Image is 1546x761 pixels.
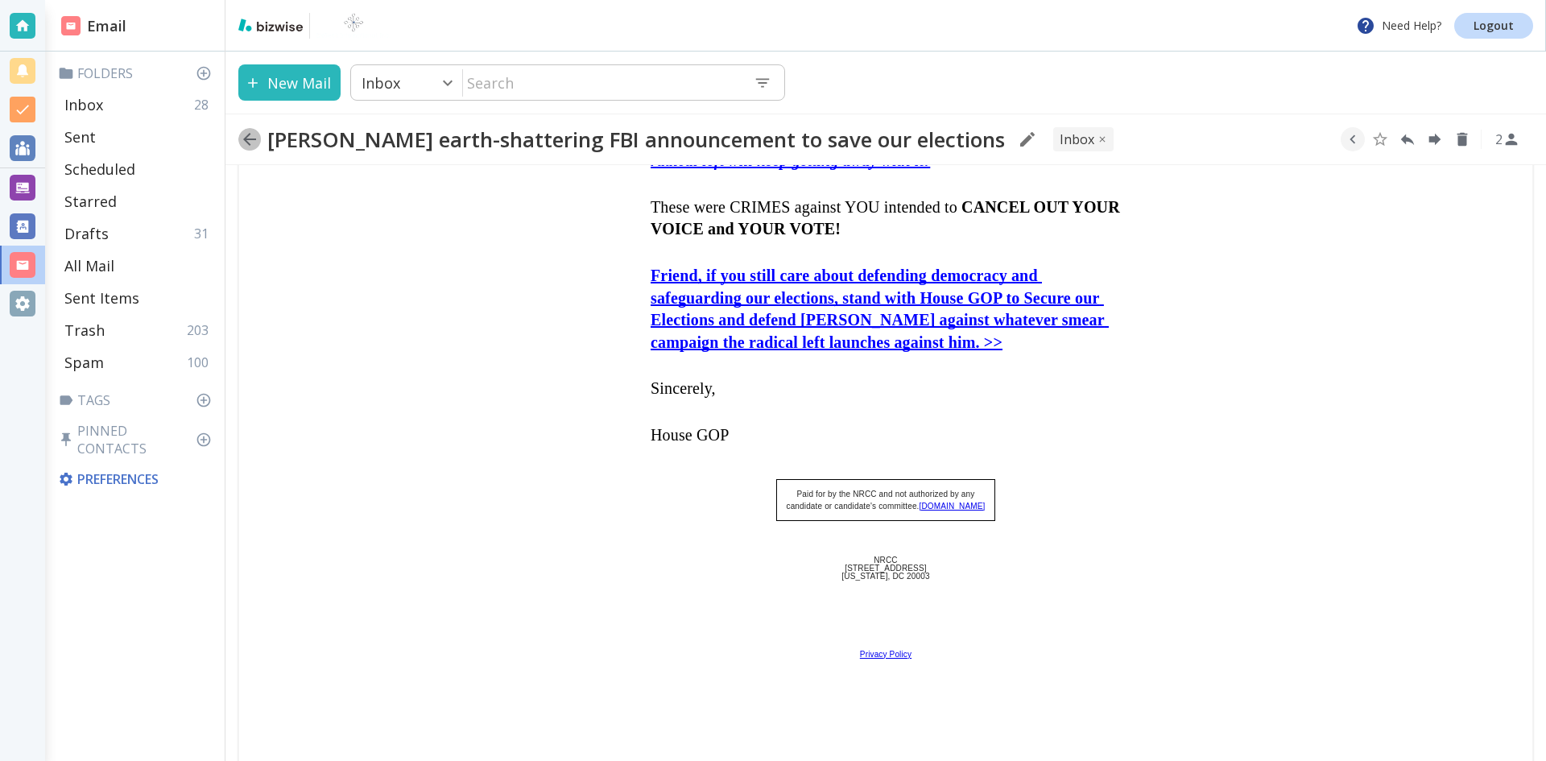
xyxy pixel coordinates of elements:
p: Starred [64,192,117,211]
button: Delete [1450,127,1474,151]
div: Starred [58,185,218,217]
a: Logout [1454,13,1533,39]
button: Forward [1423,127,1447,151]
h2: [PERSON_NAME] earth-shattering FBI announcement to save our elections [267,126,1005,152]
p: 28 [194,96,215,114]
div: Drafts31 [58,217,218,250]
div: All Mail [58,250,218,282]
img: DashboardSidebarEmail.svg [61,16,81,35]
p: Sent Items [64,288,139,308]
div: Scheduled [58,153,218,185]
p: Scheduled [64,159,135,179]
img: BioTech International [316,13,391,39]
p: Preferences [58,470,215,488]
p: Inbox [64,95,103,114]
div: Inbox28 [58,89,218,121]
div: Preferences [55,464,218,494]
p: 2 [1495,130,1503,148]
div: Spam100 [58,346,218,378]
p: 203 [187,321,215,339]
p: All Mail [64,256,114,275]
p: Inbox [362,73,400,93]
p: Folders [58,64,218,82]
div: Sent Items [58,282,218,314]
p: Trash [64,321,105,340]
p: Need Help? [1356,16,1441,35]
p: INBOX [1060,130,1094,148]
button: See Participants [1488,120,1527,159]
input: Search [463,66,741,99]
button: New Mail [238,64,341,101]
h2: Email [61,15,126,37]
p: Pinned Contacts [58,422,218,457]
p: Drafts [64,224,109,243]
p: 100 [187,354,215,371]
p: Tags [58,391,218,409]
p: 31 [194,225,215,242]
p: Spam [64,353,104,372]
button: Reply [1395,127,1420,151]
div: Trash203 [58,314,218,346]
img: bizwise [238,19,303,31]
div: Sent [58,121,218,153]
p: Sent [64,127,96,147]
p: Logout [1474,20,1514,31]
